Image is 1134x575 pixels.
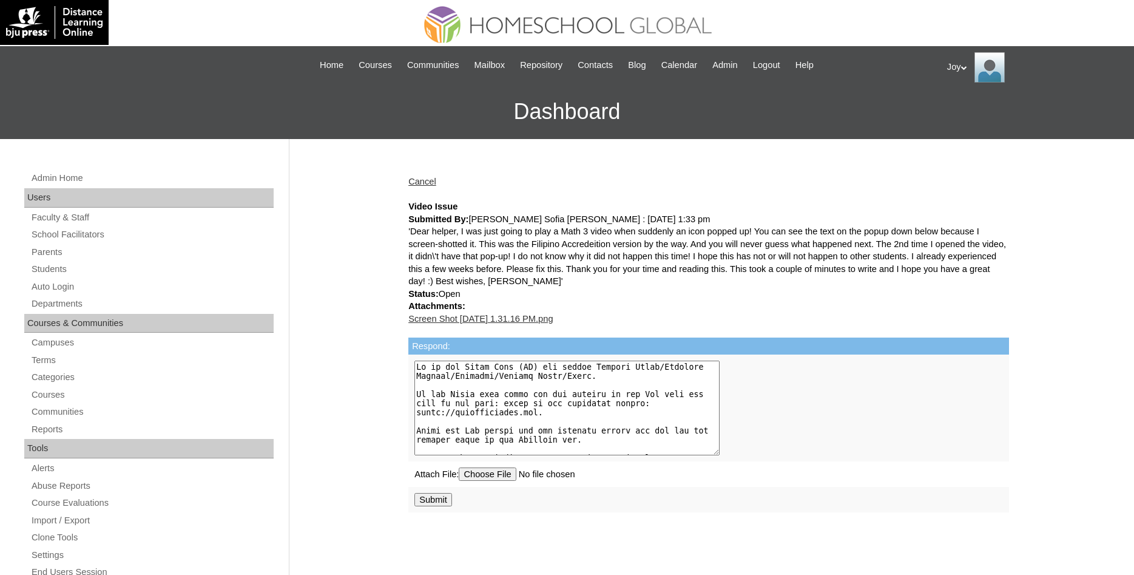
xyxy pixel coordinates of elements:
strong: Status: [408,289,439,299]
a: Alerts [30,461,274,476]
a: Communities [401,58,465,72]
input: Submit [414,493,452,506]
span: Help [795,58,814,72]
a: Courses [353,58,398,72]
a: Students [30,262,274,277]
a: Contacts [572,58,619,72]
div: Open [408,288,1009,301]
strong: Video Issue [408,202,457,211]
a: Admin Home [30,171,274,186]
a: Departments [30,296,274,311]
td: Attach File: [408,461,1009,487]
span: Courses [359,58,392,72]
a: Cancel [408,177,436,186]
a: Import / Export [30,513,274,528]
a: Home [314,58,349,72]
strong: Submitted By: [408,214,468,224]
div: Tools [24,439,274,458]
a: Repository [514,58,569,72]
a: Blog [622,58,652,72]
a: Categories [30,370,274,385]
span: Home [320,58,343,72]
a: Abuse Reports [30,478,274,494]
strong: Attachments: [408,301,465,311]
a: Course Evaluations [30,495,274,511]
span: Contacts [578,58,613,72]
a: Admin [706,58,744,72]
a: Reports [30,422,274,437]
a: Parents [30,245,274,260]
a: Screen Shot [DATE] 1.31.16 PM.png [408,314,553,324]
a: Auto Login [30,279,274,294]
a: Terms [30,353,274,368]
img: Joy Dantz [974,52,1005,83]
span: Repository [520,58,562,72]
a: Calendar [655,58,703,72]
a: Logout [747,58,786,72]
a: Communities [30,404,274,420]
a: School Facilitators [30,227,274,242]
a: Clone Tools [30,530,274,545]
div: 'Dear helper, I was just going to play a Math 3 video when suddenly an icon popped up! You can se... [408,225,1009,288]
div: Joy [947,52,1122,83]
a: Courses [30,387,274,403]
h3: Dashboard [6,84,1128,139]
label: Respond: [412,341,450,351]
span: Blog [628,58,646,72]
span: Admin [712,58,738,72]
a: Mailbox [468,58,511,72]
div: Courses & Communities [24,314,274,333]
div: [PERSON_NAME] Sofia [PERSON_NAME] : [DATE] 1:33 pm [408,213,1009,226]
img: logo-white.png [6,6,103,39]
span: Calendar [661,58,697,72]
a: Faculty & Staff [30,210,274,225]
a: Settings [30,548,274,563]
span: Mailbox [474,58,505,72]
span: Communities [407,58,459,72]
a: Help [789,58,820,72]
span: Logout [753,58,780,72]
div: Users [24,188,274,208]
a: Campuses [30,335,274,350]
